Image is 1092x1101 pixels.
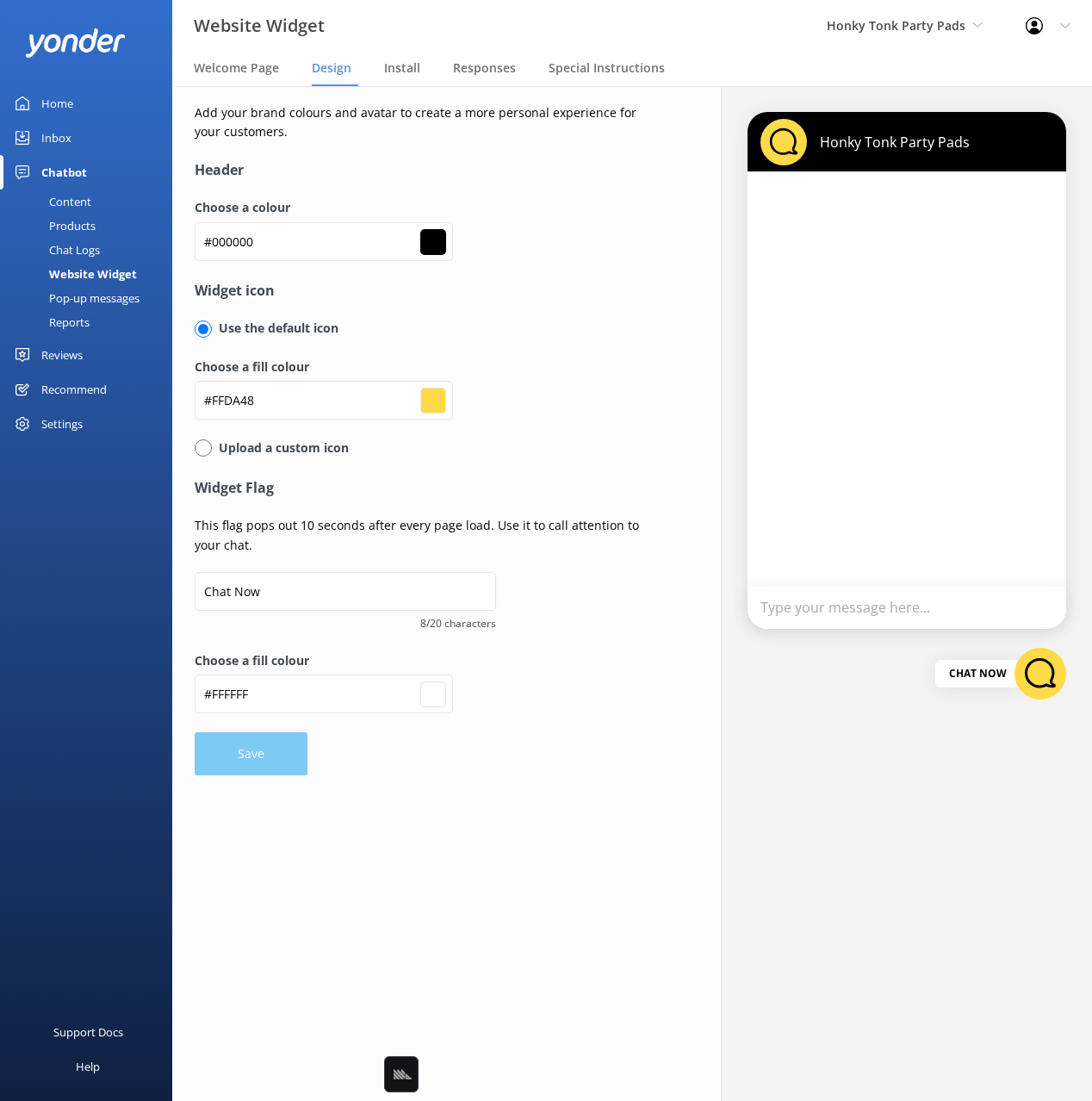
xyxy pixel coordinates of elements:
[195,615,496,631] span: 8/20 characters
[195,280,654,302] h4: Widget icon
[194,12,325,40] h3: Website Widget
[10,310,90,334] div: Reports
[748,587,1066,629] div: Type your message here...
[26,28,125,57] img: yonder-white-logo.png
[53,1015,123,1049] div: Support Docs
[10,310,172,334] a: Reports
[41,86,73,121] div: Home
[10,190,91,214] div: Content
[10,190,172,214] a: Content
[807,133,970,152] p: Honky Tonk Party Pads
[312,59,351,77] span: Design
[10,238,100,262] div: Chat Logs
[41,407,83,441] div: Settings
[10,262,172,286] a: Website Widget
[10,262,137,286] div: Website Widget
[195,477,654,500] h4: Widget Flag
[384,59,420,77] span: Install
[10,238,172,262] a: Chat Logs
[549,59,665,77] span: Special Instructions
[10,214,172,238] a: Products
[195,198,654,217] label: Choose a colour
[453,59,516,77] span: Responses
[10,214,96,238] div: Products
[10,286,140,310] div: Pop-up messages
[194,59,279,77] span: Welcome Page
[41,372,107,407] div: Recommend
[195,651,654,670] label: Choose a fill colour
[195,516,654,555] p: This flag pops out 10 seconds after every page load. Use it to call attention to your chat.
[195,159,654,182] h4: Header
[195,358,654,376] label: Choose a fill colour
[41,155,87,190] div: Chatbot
[195,675,453,713] input: #fcfcfcf
[195,572,496,611] input: Chat
[76,1049,100,1084] div: Help
[10,286,172,310] a: Pop-up messages
[827,17,965,34] span: Honky Tonk Party Pads
[212,439,349,457] p: Upload a custom icon
[41,121,71,155] div: Inbox
[195,103,654,142] p: Add your brand colours and avatar to create a more personal experience for your customers.
[41,338,83,372] div: Reviews
[212,319,338,338] p: Use the default icon
[935,660,1021,687] div: Chat Now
